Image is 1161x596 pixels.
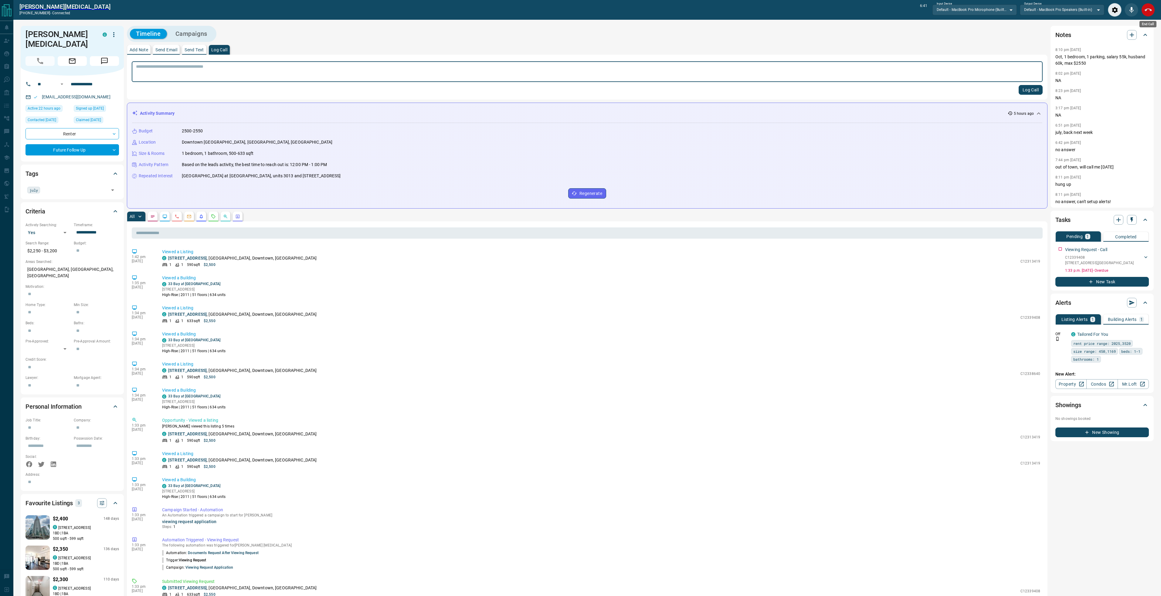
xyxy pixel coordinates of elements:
p: Company: [74,417,119,423]
p: [DATE] [132,315,153,319]
p: Repeated Interest [139,173,173,179]
p: hung up [1055,181,1149,188]
div: Personal Information [25,399,119,414]
p: 1 [181,318,183,324]
div: condos.ca [162,432,166,436]
div: Audio Settings [1108,3,1122,17]
a: documents request after viewing request [188,551,258,555]
p: Address: [25,472,119,477]
img: Favourited listing [19,515,56,540]
img: Favourited listing [19,546,56,570]
p: [DATE] [132,259,153,263]
p: Social: [25,454,71,459]
p: C12338640 [1020,371,1040,376]
p: , [GEOGRAPHIC_DATA], Downtown, [GEOGRAPHIC_DATA] [168,255,317,261]
p: NA [1055,77,1149,84]
h2: [PERSON_NAME][MEDICAL_DATA] [19,3,110,10]
p: 500 sqft - 599 sqft [53,536,119,541]
a: 33 Bay at [GEOGRAPHIC_DATA] [168,484,220,488]
h2: Criteria [25,206,45,216]
button: Timeline [130,29,167,39]
a: 33 Bay at [GEOGRAPHIC_DATA] [168,394,220,398]
p: 1:33 pm [132,513,153,517]
p: [GEOGRAPHIC_DATA] at [GEOGRAPHIC_DATA], units 3013 and [STREET_ADDRESS] [182,173,341,179]
p: 148 days [104,516,119,521]
p: High-Rise | 2011 | 51 floors | 634 units [162,404,226,410]
p: no answer, can't setup alerts! [1055,199,1149,205]
p: Search Range: [25,240,71,246]
a: [STREET_ADDRESS] [168,585,207,590]
p: $2,500 [204,464,216,469]
h1: [PERSON_NAME][MEDICAL_DATA] [25,29,93,49]
p: 1:33 p.m. [DATE] - Overdue [1065,268,1149,273]
p: Oct, 1 bedroom, 1 parking, salary 55k, husband 60k, max $2550 [1055,54,1149,66]
label: Output Device [1024,2,1041,6]
p: High-Rise | 2011 | 51 floors | 634 units [162,494,226,499]
p: 1 [181,464,183,469]
p: Viewed a Building [162,331,1040,337]
span: bathrooms: 1 [1073,356,1099,362]
p: C12339408 [1065,255,1134,260]
div: condos.ca [162,368,166,373]
p: Size & Rooms [139,150,165,157]
p: 1 [1086,234,1089,239]
p: 1 [169,464,171,469]
p: Budget [139,128,153,134]
svg: Calls [175,214,179,219]
p: Completed [1115,235,1137,239]
button: Campaigns [169,29,213,39]
p: [DATE] [132,341,153,346]
p: Building Alerts [1108,317,1137,322]
span: Email [58,56,87,66]
div: condos.ca [162,484,166,488]
p: C12339408 [1020,315,1040,320]
p: 1 [1140,317,1143,322]
svg: Email Valid [33,95,38,99]
p: C12339408 [1020,588,1040,594]
div: Mute [1125,3,1138,17]
p: Actively Searching: [25,222,71,228]
p: [STREET_ADDRESS] [58,555,91,561]
p: Areas Searched: [25,259,119,264]
h2: Tasks [1055,215,1071,225]
p: 3 [77,500,80,506]
p: [STREET_ADDRESS] , [GEOGRAPHIC_DATA] [1065,260,1134,266]
p: 8:23 pm [DATE] [1055,89,1081,93]
p: [DATE] [132,589,153,593]
p: 1 bedroom, 1 bathroom, 500-633 sqft [182,150,254,157]
p: 1:33 pm [132,483,153,487]
p: $2,250 - $3,200 [25,246,71,256]
div: Favourite Listings3 [25,496,119,510]
span: Signed up [DATE] [76,105,104,111]
p: 1 [169,374,171,380]
p: Viewed a Listing [162,451,1040,457]
a: [STREET_ADDRESS] [168,256,207,261]
p: 590 sqft [187,374,200,380]
p: [STREET_ADDRESS] [58,525,91,530]
p: $2,300 [53,576,68,583]
div: Renter [25,128,119,139]
h2: Notes [1055,30,1071,40]
p: 1:33 pm [132,543,153,547]
p: [STREET_ADDRESS] [58,586,91,591]
a: Condos [1086,379,1118,389]
a: [STREET_ADDRESS] [168,458,207,462]
p: 500 sqft - 599 sqft [53,566,119,572]
p: 3:17 pm [DATE] [1055,106,1081,110]
label: Input Device [937,2,952,6]
p: Lawyer: [25,375,71,380]
p: Beds: [25,320,71,326]
p: , [GEOGRAPHIC_DATA], Downtown, [GEOGRAPHIC_DATA] [168,457,317,463]
p: $2,500 [204,438,216,443]
p: 1 [181,262,183,267]
a: 33 Bay at [GEOGRAPHIC_DATA] [168,338,220,342]
p: Possession Date: [74,436,119,441]
button: Open [108,186,117,194]
svg: Agent Actions [235,214,240,219]
div: End Call [1139,21,1156,27]
a: 33 Bay at [GEOGRAPHIC_DATA] [168,282,220,286]
p: Viewed a Listing [162,361,1040,367]
p: , [GEOGRAPHIC_DATA], Downtown, [GEOGRAPHIC_DATA] [168,585,317,591]
p: Add Note [130,48,148,52]
p: High-Rise | 2011 | 51 floors | 634 units [162,292,226,298]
